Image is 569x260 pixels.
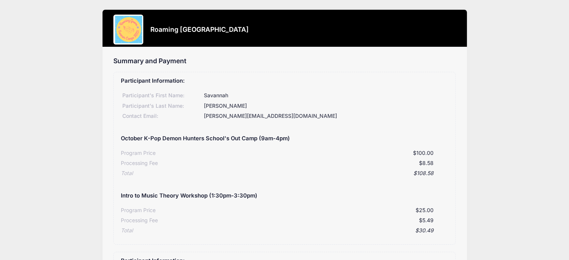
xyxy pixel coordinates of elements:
[121,227,133,235] div: Total
[416,207,434,213] span: $25.00
[121,149,156,157] div: Program Price
[121,102,203,110] div: Participant's Last Name:
[203,102,448,110] div: [PERSON_NAME]
[413,150,434,156] span: $100.00
[203,112,448,120] div: [PERSON_NAME][EMAIL_ADDRESS][DOMAIN_NAME]
[158,159,434,167] div: $8.58
[121,135,290,142] h5: October K-Pop Demon Hunters School's Out Camp (9am-4pm)
[121,207,156,214] div: Program Price
[133,169,434,177] div: $108.58
[121,112,203,120] div: Contact Email:
[150,25,249,33] h3: Roaming [GEOGRAPHIC_DATA]
[121,193,257,199] h5: Intro to Music Theory Workshop (1:30pm-3:30pm)
[121,92,203,100] div: Participant's First Name:
[113,57,456,65] h3: Summary and Payment
[203,92,448,100] div: Savannah
[121,169,133,177] div: Total
[121,78,448,85] h5: Participant Information:
[133,227,434,235] div: $30.49
[121,217,158,224] div: Processing Fee
[158,217,434,224] div: $5.49
[121,159,158,167] div: Processing Fee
